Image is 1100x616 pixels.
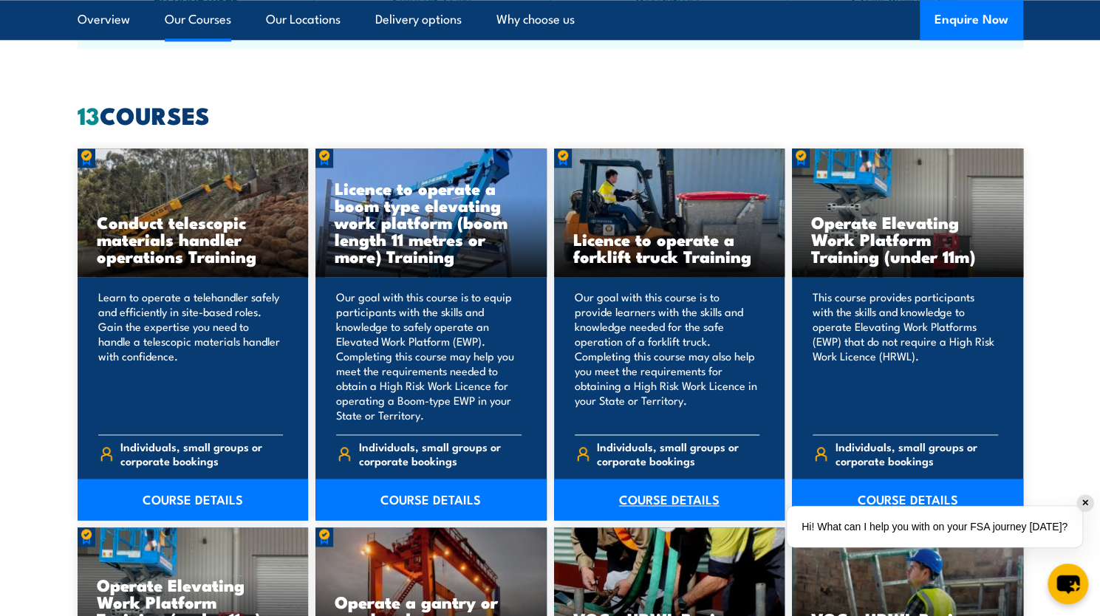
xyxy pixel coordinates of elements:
p: Learn to operate a telehandler safely and efficiently in site-based roles. Gain the expertise you... [98,290,284,422]
a: COURSE DETAILS [554,479,785,520]
span: Individuals, small groups or corporate bookings [597,439,759,468]
p: Our goal with this course is to provide learners with the skills and knowledge needed for the saf... [575,290,760,422]
h2: COURSES [78,104,1023,125]
a: COURSE DETAILS [78,479,309,520]
div: ✕ [1077,495,1093,511]
span: Individuals, small groups or corporate bookings [836,439,998,468]
h3: Conduct telescopic materials handler operations Training [97,213,290,264]
h3: Licence to operate a forklift truck Training [573,230,766,264]
strong: 13 [78,96,100,133]
span: Individuals, small groups or corporate bookings [120,439,283,468]
a: COURSE DETAILS [792,479,1023,520]
p: This course provides participants with the skills and knowledge to operate Elevating Work Platfor... [813,290,998,422]
span: Individuals, small groups or corporate bookings [359,439,522,468]
p: Our goal with this course is to equip participants with the skills and knowledge to safely operat... [336,290,522,422]
h3: Licence to operate a boom type elevating work platform (boom length 11 metres or more) Training [335,179,527,264]
h3: Operate Elevating Work Platform Training (under 11m) [811,213,1004,264]
a: COURSE DETAILS [315,479,547,520]
div: Hi! What can I help you with on your FSA journey [DATE]? [787,506,1082,547]
button: chat-button [1048,564,1088,604]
